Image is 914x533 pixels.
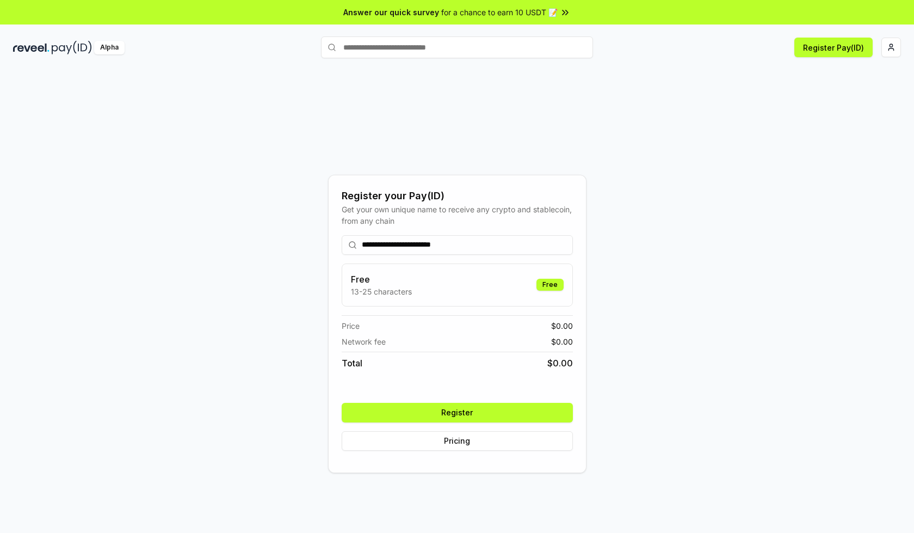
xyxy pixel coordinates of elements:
img: reveel_dark [13,41,50,54]
p: 13-25 characters [351,286,412,297]
span: Total [342,357,362,370]
button: Register Pay(ID) [794,38,873,57]
span: $ 0.00 [551,320,573,332]
span: $ 0.00 [547,357,573,370]
div: Free [536,279,564,291]
span: Network fee [342,336,386,347]
div: Get your own unique name to receive any crypto and stablecoin, from any chain [342,204,573,226]
div: Register your Pay(ID) [342,188,573,204]
h3: Free [351,273,412,286]
span: Price [342,320,360,332]
span: Answer our quick survey [343,7,439,18]
button: Register [342,403,573,422]
button: Pricing [342,431,573,451]
img: pay_id [52,41,92,54]
span: $ 0.00 [551,336,573,347]
div: Alpha [94,41,125,54]
span: for a chance to earn 10 USDT 📝 [441,7,558,18]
